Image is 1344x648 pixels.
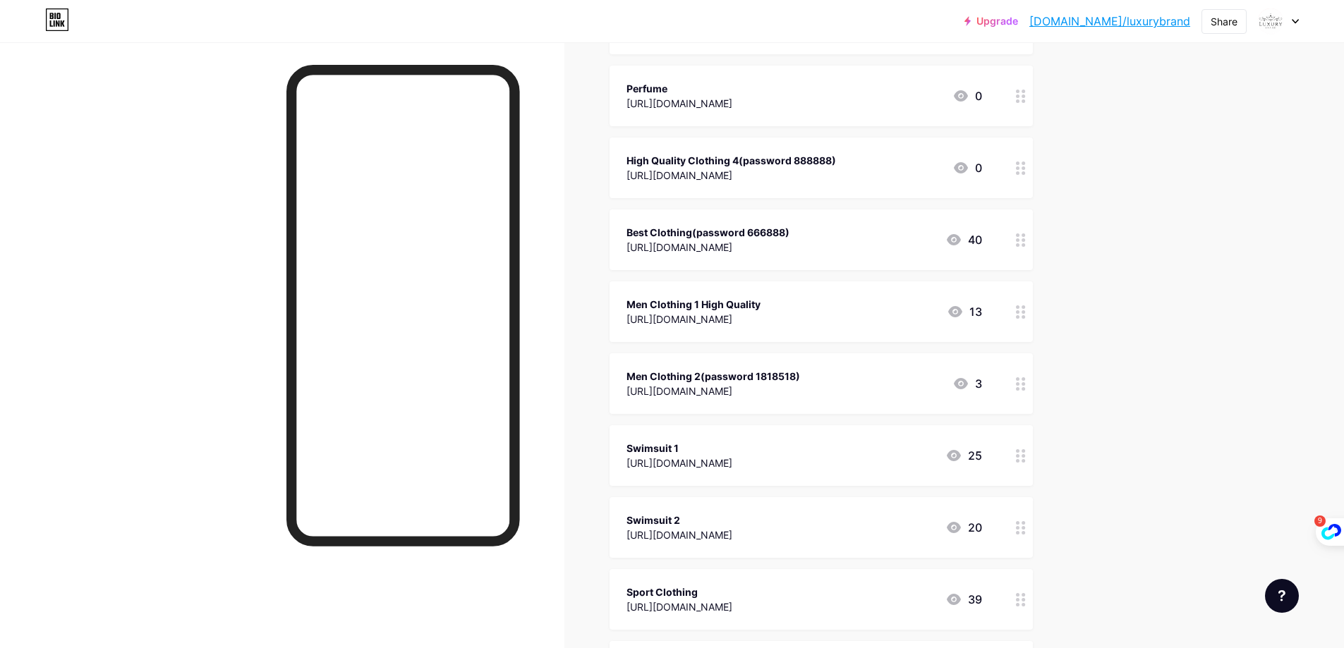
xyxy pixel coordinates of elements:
div: High Quality Clothing 4(password 888888) [626,153,836,168]
div: [URL][DOMAIN_NAME] [626,527,732,542]
div: Perfume [626,81,732,96]
div: 0 [952,159,982,176]
div: 13 [947,303,982,320]
div: [URL][DOMAIN_NAME] [626,240,789,255]
a: [DOMAIN_NAME]/luxurybrand [1029,13,1190,30]
div: Men Clothing 1 High Quality [626,297,761,312]
div: [URL][DOMAIN_NAME] [626,456,732,470]
div: Sport Clothing [626,585,732,599]
div: [URL][DOMAIN_NAME] [626,312,761,326]
div: Share [1211,14,1237,29]
div: 25 [945,447,982,464]
div: Swimsuit 1 [626,441,732,456]
a: Upgrade [964,16,1018,27]
div: 40 [945,231,982,248]
div: Best Clothing(password 666888) [626,225,789,240]
div: 3 [952,375,982,392]
div: [URL][DOMAIN_NAME] [626,599,732,614]
div: 0 [952,87,982,104]
div: [URL][DOMAIN_NAME] [626,168,836,183]
img: tim chen [1257,8,1284,35]
div: [URL][DOMAIN_NAME] [626,384,800,398]
div: 39 [945,591,982,608]
div: Swimsuit 2 [626,513,732,527]
div: 20 [945,519,982,536]
div: Men Clothing 2(password 1818518) [626,369,800,384]
div: [URL][DOMAIN_NAME] [626,96,732,111]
